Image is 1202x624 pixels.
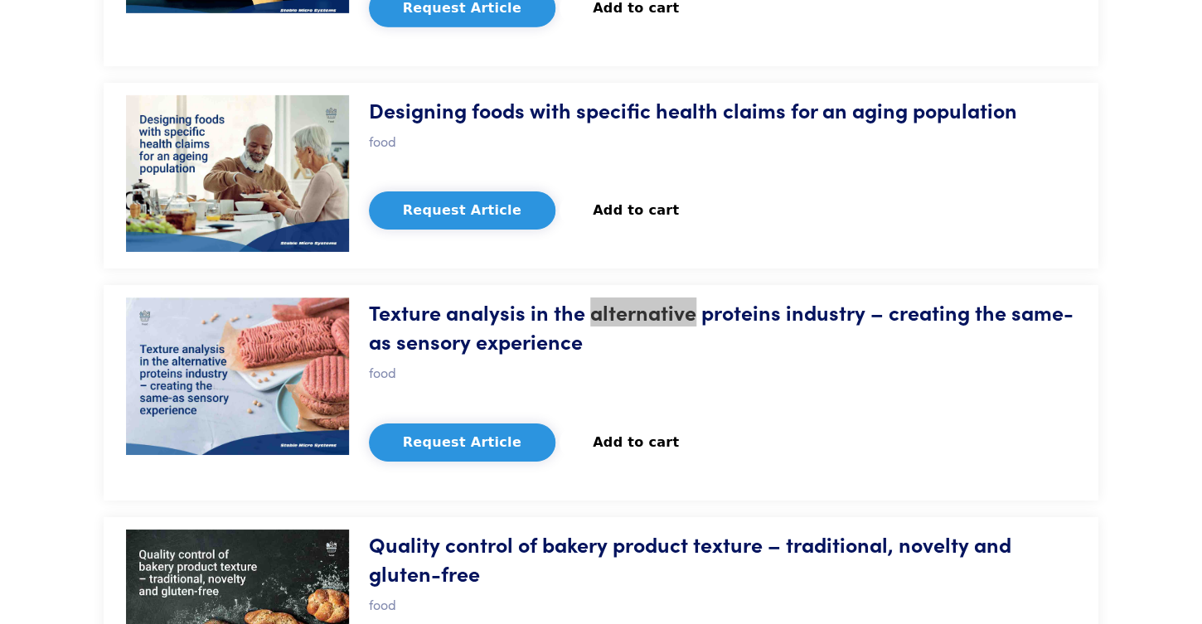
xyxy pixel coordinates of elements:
h5: Quality control of bakery product texture – traditional, novelty and gluten-free [369,530,1077,588]
button: Request Article [369,423,555,462]
button: Add to cart [560,192,712,229]
img: food-alt-proteins.jpg [126,297,349,455]
h5: Designing foods with specific health claims for an aging population [369,95,1017,124]
p: food [369,594,396,616]
button: Request Article [369,191,555,230]
button: Add to cart [560,424,712,461]
p: food [369,131,396,152]
p: food [369,362,396,384]
h5: Texture analysis in the alternative proteins industry – creating the same-as sensory experience [369,297,1077,356]
img: food-ageing.jpg [126,95,349,252]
